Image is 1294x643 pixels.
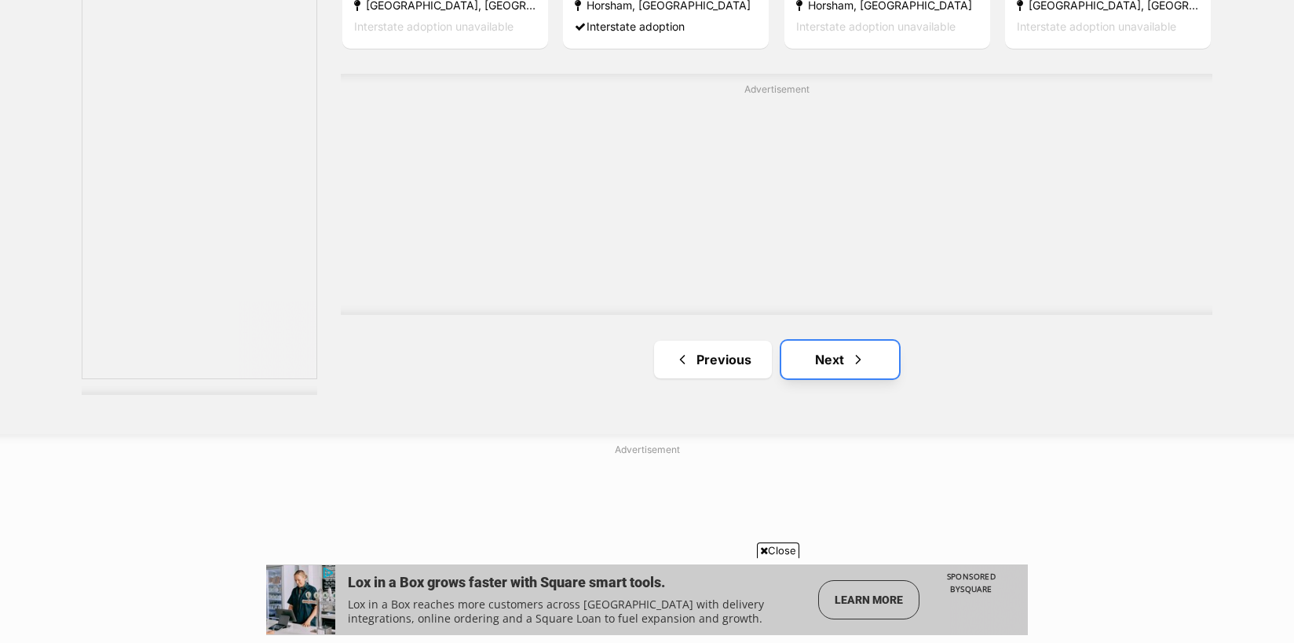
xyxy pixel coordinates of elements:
[1017,20,1176,33] span: Interstate adoption unavailable
[757,543,799,558] span: Close
[575,16,757,37] div: Interstate adoption
[796,20,956,33] span: Interstate adoption unavailable
[266,564,1028,635] iframe: Advertisement
[354,20,514,33] span: Interstate adoption unavailable
[341,74,1212,315] div: Advertisement
[341,341,1212,378] nav: Pagination
[781,341,899,378] a: Next page
[224,1,234,12] img: adc.png
[654,341,772,378] a: Previous page
[396,103,1157,299] iframe: Advertisement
